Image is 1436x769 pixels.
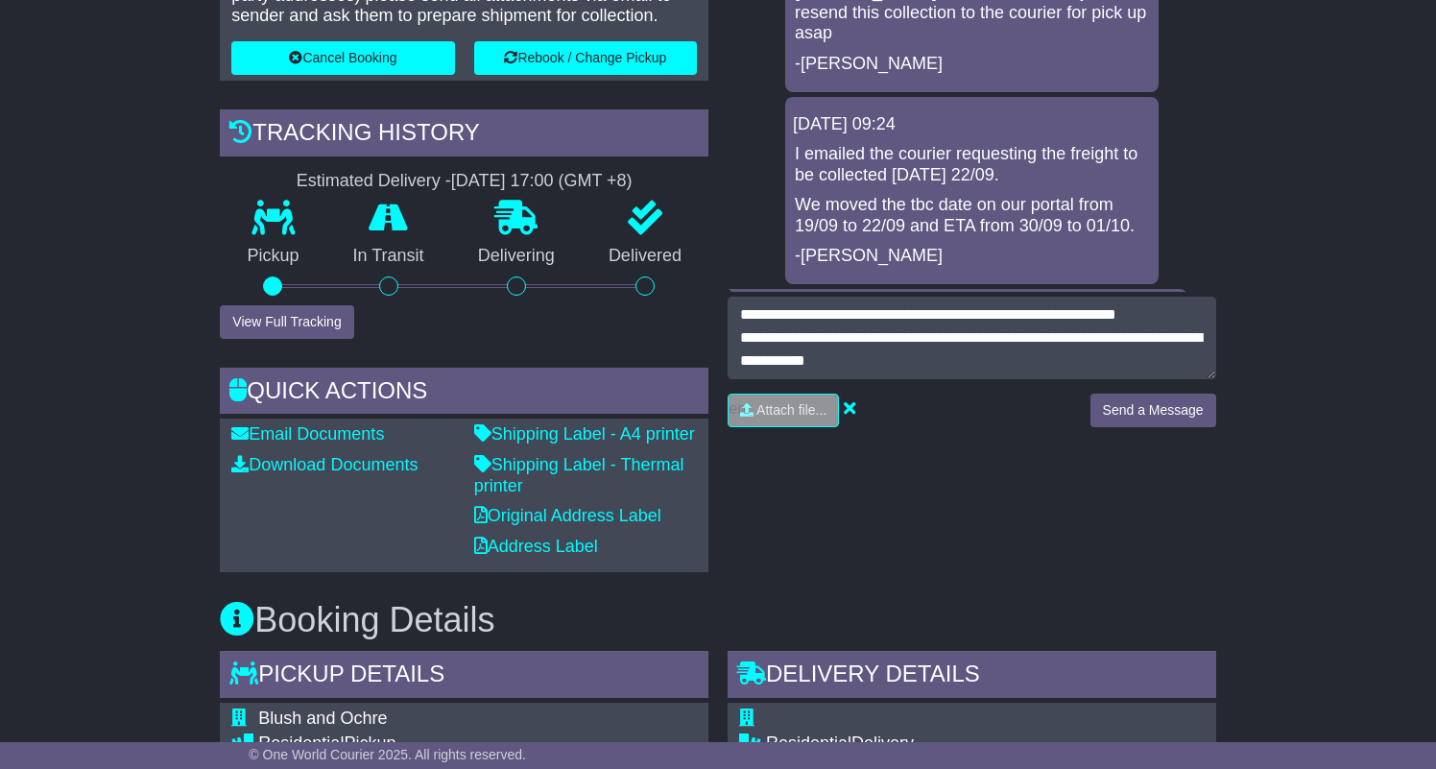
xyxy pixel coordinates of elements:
span: Residential [258,733,344,753]
a: Shipping Label - A4 printer [474,424,695,444]
div: Estimated Delivery - [220,171,708,192]
div: [DATE] 09:24 [793,114,1151,135]
div: Pickup [258,733,594,755]
button: Rebook / Change Pickup [474,41,697,75]
p: I emailed the courier requesting the freight to be collected [DATE] 22/09. [795,144,1149,185]
button: View Full Tracking [220,305,353,339]
p: We moved the tbc date on our portal from 19/09 to 22/09 and ETA from 30/09 to 01/10. [795,195,1149,236]
a: Shipping Label - Thermal printer [474,455,684,495]
p: Delivering [451,246,582,267]
div: Delivery [766,733,1136,755]
button: Send a Message [1090,394,1216,427]
p: Delivered [582,246,708,267]
span: Residential [766,733,851,753]
a: Email Documents [231,424,384,444]
div: Delivery Details [728,651,1216,703]
span: Blush and Ochre [258,709,387,728]
a: Address Label [474,537,598,556]
p: -[PERSON_NAME] [795,54,1149,75]
p: Pickup [220,246,325,267]
span: © One World Courier 2025. All rights reserved. [249,747,526,762]
h3: Booking Details [220,601,1215,639]
div: [DATE] 17:00 (GMT +8) [451,171,633,192]
div: Tracking history [220,109,708,161]
p: -[PERSON_NAME] [795,246,1149,267]
button: Cancel Booking [231,41,454,75]
div: Quick Actions [220,368,708,420]
div: Pickup Details [220,651,708,703]
p: In Transit [325,246,450,267]
a: Original Address Label [474,506,661,525]
a: Download Documents [231,455,418,474]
